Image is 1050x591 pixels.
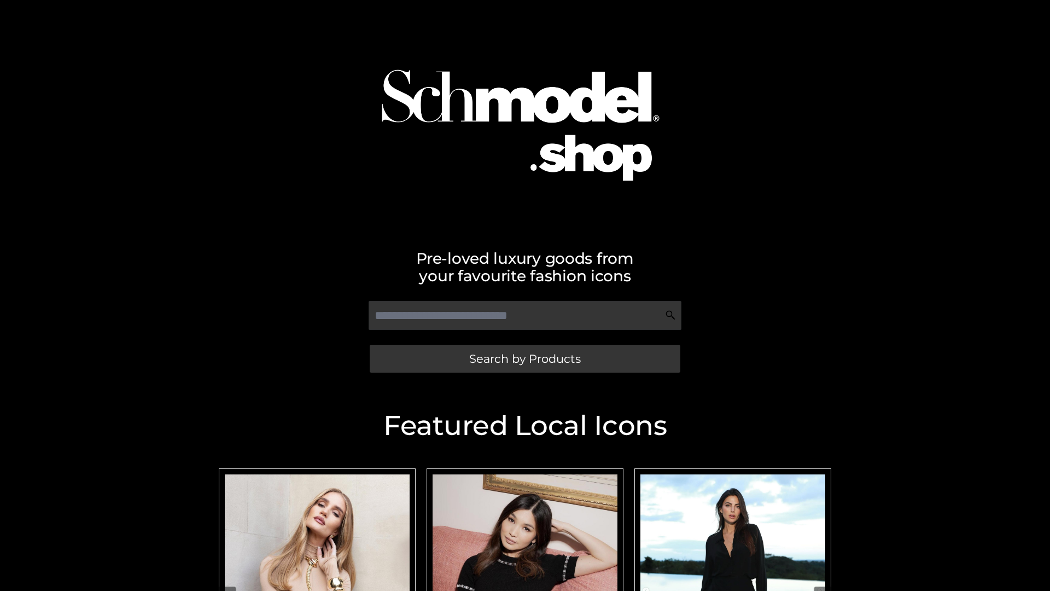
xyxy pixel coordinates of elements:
h2: Featured Local Icons​ [213,412,837,439]
h2: Pre-loved luxury goods from your favourite fashion icons [213,250,837,285]
a: Search by Products [370,345,680,373]
span: Search by Products [469,353,581,364]
img: Search Icon [665,310,676,321]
